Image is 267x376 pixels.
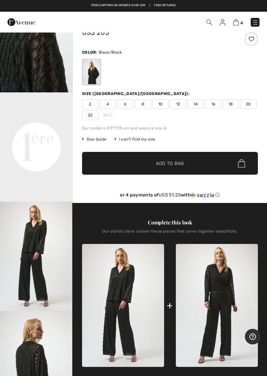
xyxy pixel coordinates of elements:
img: Menu [252,19,259,26]
img: ring-m.svg [109,114,112,117]
div: Our model is 5'9"/175 cm and wears a size 6. [82,125,258,131]
div: + [167,298,173,313]
span: 6 [117,99,133,109]
div: I can't find my size [114,136,155,142]
span: Black/Black [99,50,122,55]
img: Sezzle [191,192,214,198]
img: Search [206,20,212,25]
span: 22 [82,110,98,120]
button: Add to Bag [82,152,258,175]
div: Size ([GEOGRAPHIC_DATA]/[GEOGRAPHIC_DATA]): [82,91,191,97]
img: My Info [220,19,225,26]
div: or 4 payments ofUS$ 51.25withSezzle Click to learn more about Sezzle [82,192,258,200]
div: Black/Black [83,60,100,84]
a: Free shipping on orders over $99 [91,3,146,8]
span: US$ 205 [82,29,109,36]
span: 2 [82,99,98,109]
div: or 4 payments of with [82,192,258,198]
span: Color: [82,50,97,55]
span: 8 [135,99,151,109]
span: 4 [240,20,243,25]
span: 14 [188,99,204,109]
span: 16 [205,99,221,109]
span: Size Guide [82,136,106,142]
a: 4 [233,18,243,26]
span: 10 [152,99,169,109]
img: Bag.svg [238,159,245,168]
div: Our stylists have chosen these pieces that come together beautifully. [82,229,258,239]
span: 18 [223,99,239,109]
span: Add to Bag [156,160,184,167]
span: 4 [100,99,116,109]
a: Free Returns [154,3,176,8]
img: Relaxed Full-Length Trousers Style 254118 [176,244,258,367]
img: Beaded V-Neck Pullover Style 254116 [82,244,164,367]
span: | [149,3,150,8]
img: 1ère Avenue [7,16,35,29]
a: 1ère Avenue [7,19,35,25]
span: US$ 51.25 [159,192,181,198]
span: 20 [240,99,257,109]
img: Shopping Bag [233,19,239,25]
div: Complete this look [82,219,258,226]
span: 12 [170,99,186,109]
iframe: Opens a widget where you can find more information [245,329,260,345]
span: 24 [100,110,116,120]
